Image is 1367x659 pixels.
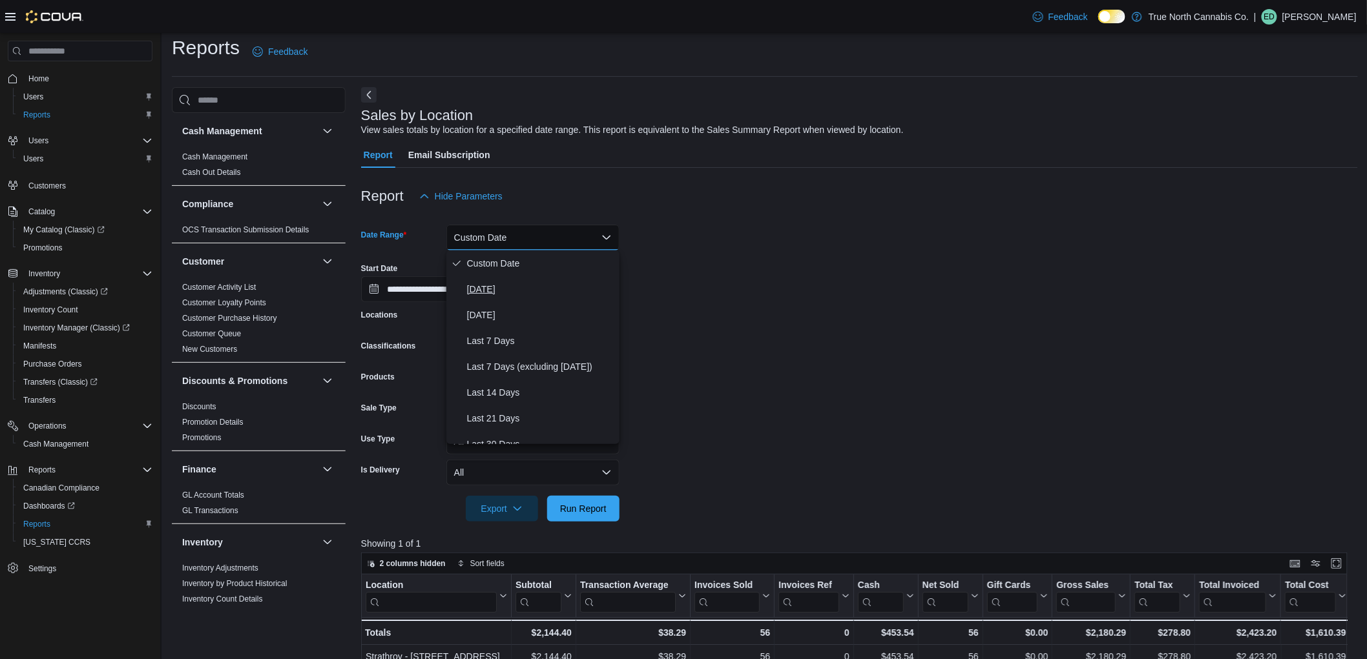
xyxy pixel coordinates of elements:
span: Dashboards [23,501,75,511]
a: OCS Transaction Submission Details [182,225,309,234]
button: Cash Management [13,435,158,453]
span: Cash Management [18,436,152,452]
a: Dashboards [13,497,158,515]
label: Date Range [361,230,407,240]
div: Net Sold [923,580,968,613]
button: Users [23,133,54,148]
button: Operations [23,418,72,434]
button: Display options [1308,556,1324,571]
div: Transaction Average [580,580,676,613]
button: Next [361,87,377,103]
h1: Reports [172,35,240,61]
button: Manifests [13,337,158,355]
a: Canadian Compliance [18,480,105,496]
a: Cash Out Details [182,168,241,177]
span: Inventory Count [18,302,152,318]
span: Sort fields [470,558,505,569]
div: Discounts & Promotions [172,399,346,451]
span: Transfers (Classic) [18,374,152,390]
span: Last 7 Days [467,333,614,349]
span: Reports [18,516,152,532]
a: Home [23,71,54,86]
span: Run Report [560,502,607,515]
div: Gift Cards [987,580,1038,592]
button: Users [3,132,158,150]
span: 2 columns hidden [380,558,446,569]
span: Adjustments (Classic) [23,287,108,297]
span: GL Transactions [182,505,238,516]
a: Transfers (Classic) [18,374,103,390]
button: [US_STATE] CCRS [13,533,158,551]
span: OCS Transaction Submission Details [182,225,309,235]
span: Purchase Orders [23,359,82,369]
span: Catalog [28,207,55,217]
label: Classifications [361,341,416,351]
label: Start Date [361,263,398,274]
span: Customers [28,181,66,191]
p: Showing 1 of 1 [361,537,1358,550]
h3: Discounts & Promotions [182,374,287,387]
a: Settings [23,561,61,576]
a: Inventory Count Details [182,594,263,603]
p: | [1254,9,1257,25]
button: Inventory [320,534,335,550]
span: Discounts [182,401,216,412]
a: Reports [18,107,56,123]
span: Inventory Count Details [182,594,263,604]
button: Promotions [13,239,158,257]
span: Promotions [23,243,63,253]
span: Manifests [23,341,56,351]
button: Reports [13,515,158,533]
img: Cova [26,10,83,23]
button: Customer [320,254,335,269]
button: Reports [13,106,158,124]
button: Enter fullscreen [1329,556,1344,571]
span: Reports [18,107,152,123]
button: Users [13,88,158,106]
div: $453.54 [858,625,914,640]
a: Customer Loyalty Points [182,298,266,307]
button: Settings [3,559,158,578]
span: Inventory [28,269,60,279]
span: Customers [23,177,152,193]
button: Sort fields [452,556,510,571]
h3: Cash Management [182,125,262,137]
div: 56 [694,625,770,640]
div: Eric Deber [1262,9,1277,25]
button: Run Report [547,496,620,522]
a: Adjustments (Classic) [18,284,113,299]
span: Inventory [23,266,152,281]
a: Manifests [18,338,61,354]
span: Catalog [23,204,152,219]
div: Customer [172,279,346,362]
div: Compliance [172,222,346,243]
div: Total Cost [1285,580,1335,613]
a: Purchase Orders [18,356,87,372]
div: Cash [858,580,904,592]
h3: Inventory [182,536,223,549]
div: Total Invoiced [1199,580,1266,613]
span: Users [18,151,152,167]
a: My Catalog (Classic) [13,221,158,239]
button: Custom Date [446,225,620,250]
button: Total Tax [1134,580,1191,613]
div: Gross Sales [1056,580,1116,592]
button: Keyboard shortcuts [1288,556,1303,571]
h3: Report [361,188,404,204]
span: Hide Parameters [435,190,503,203]
button: Inventory Count [13,301,158,319]
div: Cash [858,580,904,613]
div: Select listbox [446,250,620,444]
span: Export [474,496,530,522]
a: Reports [18,516,56,532]
p: True North Cannabis Co. [1149,9,1249,25]
a: Adjustments (Classic) [13,283,158,301]
div: View sales totals by location for a specified date range. This report is equivalent to the Sales ... [361,123,904,137]
button: Compliance [320,196,335,212]
button: Cash [858,580,914,613]
div: $38.29 [580,625,686,640]
div: $2,180.29 [1056,625,1126,640]
span: Home [23,70,152,86]
button: Discounts & Promotions [182,374,317,387]
span: [DATE] [467,307,614,323]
